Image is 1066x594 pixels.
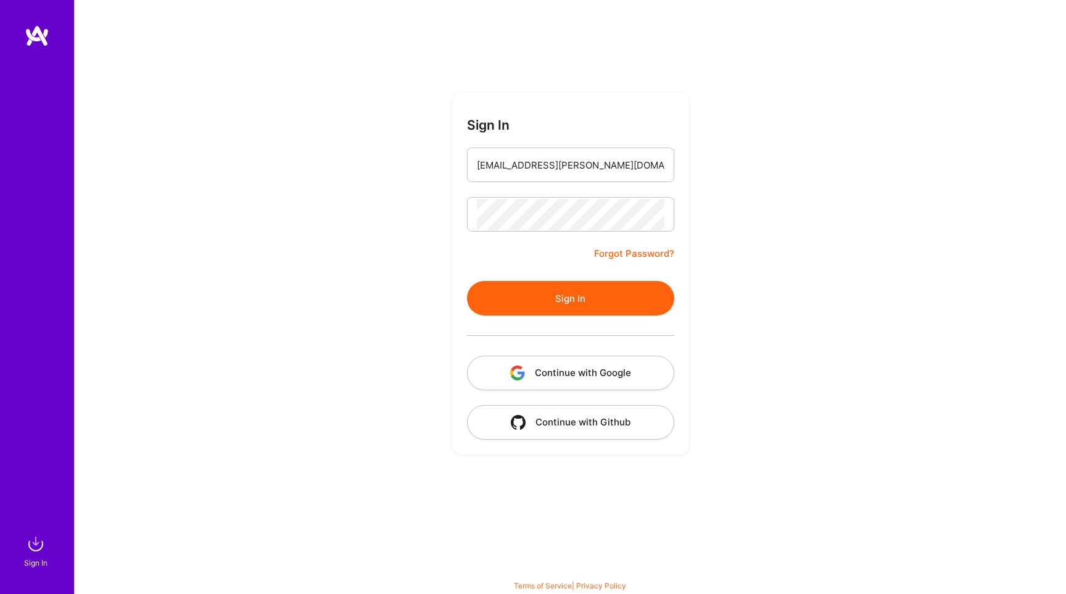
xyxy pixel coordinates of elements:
span: | [514,581,626,590]
a: Terms of Service [514,581,572,590]
button: Continue with Google [467,356,674,390]
a: Privacy Policy [576,581,626,590]
div: Sign In [24,556,48,569]
img: icon [510,366,525,380]
button: Sign In [467,281,674,316]
img: sign in [23,532,48,556]
a: sign inSign In [26,532,48,569]
a: Forgot Password? [594,246,674,261]
input: Email... [477,149,664,181]
div: © 2025 ATeams Inc., All rights reserved. [74,557,1066,588]
button: Continue with Github [467,405,674,440]
img: logo [25,25,49,47]
img: icon [511,415,526,430]
h3: Sign In [467,117,510,133]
